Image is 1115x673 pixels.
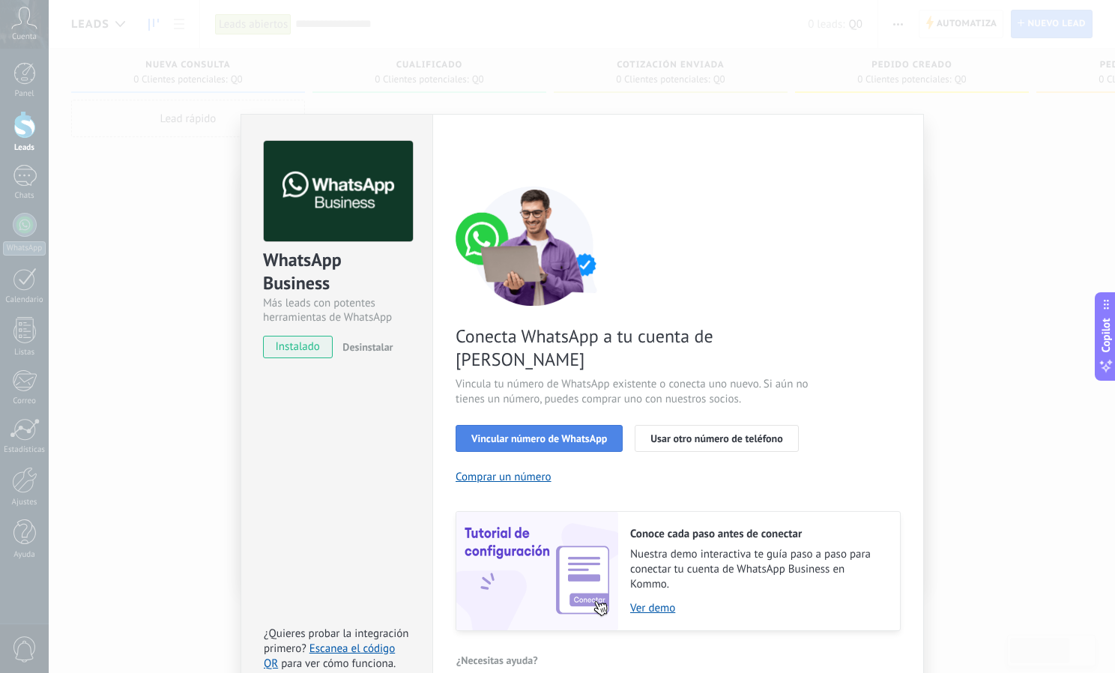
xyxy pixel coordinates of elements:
span: Copilot [1099,319,1114,353]
button: Desinstalar [336,336,393,358]
span: Vincular número de WhatsApp [471,433,607,444]
button: Usar otro número de teléfono [635,425,798,452]
div: Más leads con potentes herramientas de WhatsApp [263,296,411,325]
img: logo_main.png [264,141,413,242]
span: Vincula tu número de WhatsApp existente o conecta uno nuevo. Si aún no tienes un número, puedes c... [456,377,812,407]
span: Nuestra demo interactiva te guía paso a paso para conectar tu cuenta de WhatsApp Business en Kommo. [630,547,885,592]
button: Comprar un número [456,470,552,484]
div: WhatsApp Business [263,248,411,296]
a: Escanea el código QR [264,642,395,671]
span: Usar otro número de teléfono [650,433,782,444]
img: connect number [456,186,613,306]
span: Desinstalar [342,340,393,354]
span: Conecta WhatsApp a tu cuenta de [PERSON_NAME] [456,325,812,371]
span: ¿Necesitas ayuda? [456,655,538,666]
h2: Conoce cada paso antes de conectar [630,527,885,541]
span: para ver cómo funciona. [281,657,396,671]
a: Ver demo [630,601,885,615]
button: Vincular número de WhatsApp [456,425,623,452]
span: instalado [264,336,332,358]
button: ¿Necesitas ayuda? [456,649,539,672]
span: ¿Quieres probar la integración primero? [264,627,409,656]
